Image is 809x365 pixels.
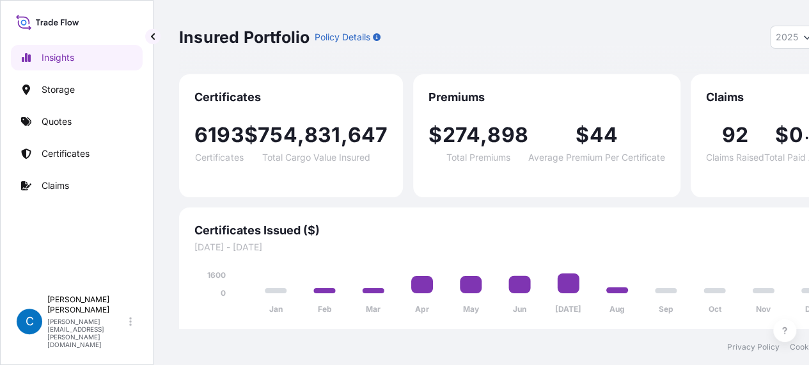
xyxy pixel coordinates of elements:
[706,153,764,162] span: Claims Raised
[26,315,34,328] span: C
[47,318,127,348] p: [PERSON_NAME][EMAIL_ADDRESS][PERSON_NAME][DOMAIN_NAME]
[262,153,370,162] span: Total Cargo Value Insured
[348,125,388,145] span: 647
[659,304,673,314] tspan: Sep
[42,179,69,192] p: Claims
[722,125,748,145] span: 92
[727,342,780,352] a: Privacy Policy
[194,90,388,105] span: Certificates
[609,304,625,314] tspan: Aug
[47,295,127,315] p: [PERSON_NAME] [PERSON_NAME]
[708,304,721,314] tspan: Oct
[415,304,429,314] tspan: Apr
[42,147,90,160] p: Certificates
[446,153,510,162] span: Total Premiums
[11,141,143,166] a: Certificates
[528,153,665,162] span: Average Premium Per Certificate
[487,125,528,145] span: 898
[11,45,143,70] a: Insights
[317,304,331,314] tspan: Feb
[428,125,442,145] span: $
[480,125,487,145] span: ,
[179,27,310,47] p: Insured Portfolio
[513,304,526,314] tspan: Jun
[776,31,798,44] span: 2025
[576,125,589,145] span: $
[42,83,75,96] p: Storage
[11,109,143,134] a: Quotes
[221,288,226,298] tspan: 0
[775,125,789,145] span: $
[756,304,771,314] tspan: Nov
[428,90,665,105] span: Premiums
[304,125,341,145] span: 831
[315,31,370,44] p: Policy Details
[11,173,143,199] a: Claims
[42,51,74,64] p: Insights
[463,304,480,314] tspan: May
[269,304,283,314] tspan: Jan
[258,125,297,145] span: 754
[805,129,809,139] span: .
[207,270,226,280] tspan: 1600
[42,115,72,128] p: Quotes
[789,125,803,145] span: 0
[11,77,143,102] a: Storage
[340,125,347,145] span: ,
[297,125,304,145] span: ,
[195,153,243,162] span: Certificates
[366,304,381,314] tspan: Mar
[555,304,581,314] tspan: [DATE]
[244,125,258,145] span: $
[589,125,617,145] span: 44
[442,125,480,145] span: 274
[194,125,244,145] span: 6193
